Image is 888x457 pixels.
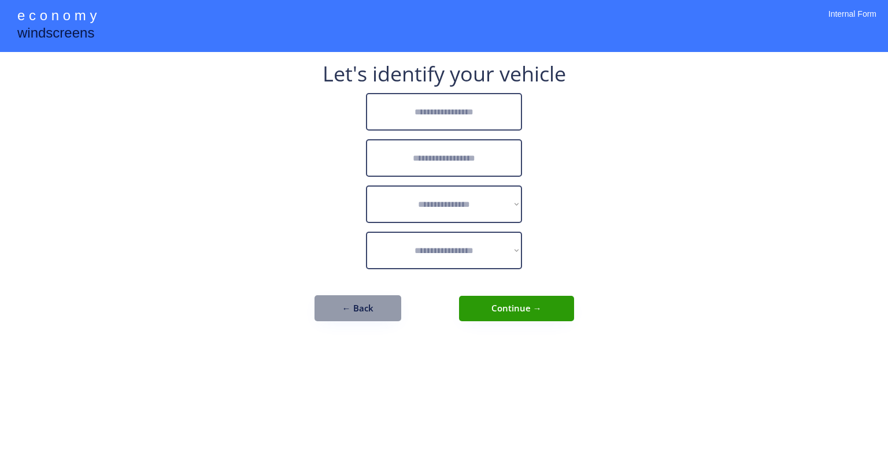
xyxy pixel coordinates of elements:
button: ← Back [314,295,401,321]
div: Let's identify your vehicle [323,64,566,84]
button: Continue → [459,296,574,321]
div: e c o n o m y [17,6,97,28]
div: Internal Form [828,9,876,35]
div: windscreens [17,23,94,46]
